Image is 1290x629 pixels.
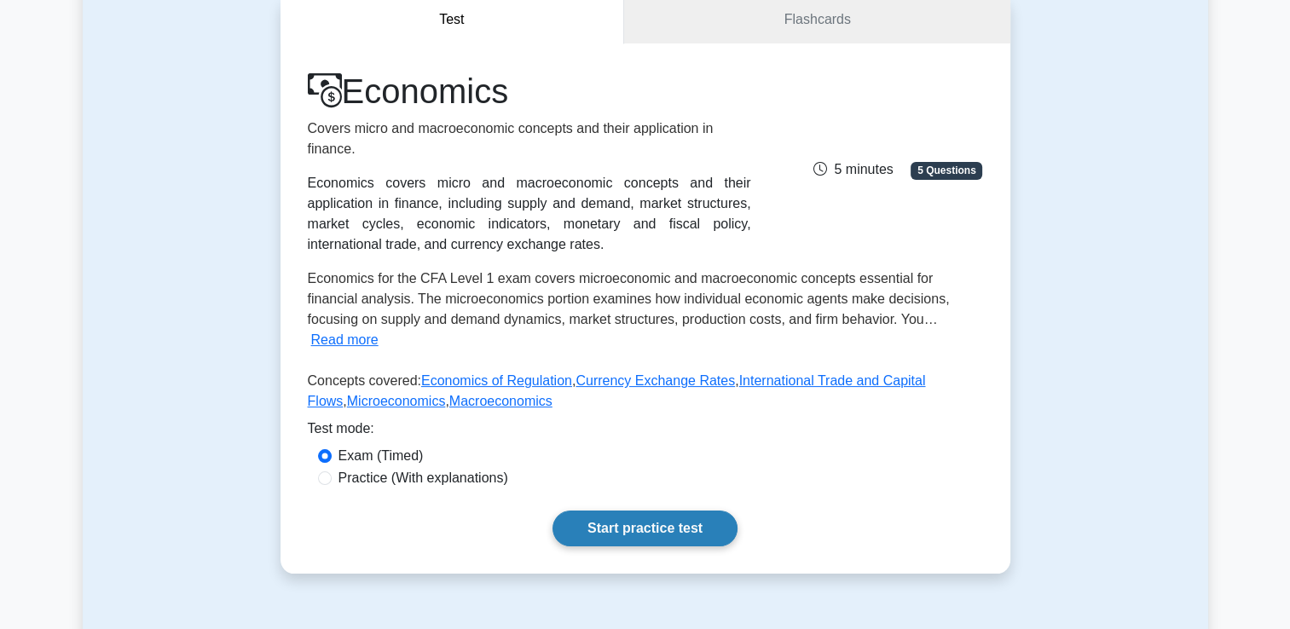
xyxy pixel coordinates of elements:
[347,394,446,408] a: Microeconomics
[308,173,751,255] div: Economics covers micro and macroeconomic concepts and their application in finance, including sup...
[552,511,738,546] a: Start practice test
[311,330,379,350] button: Read more
[449,394,552,408] a: Macroeconomics
[308,118,751,159] p: Covers micro and macroeconomic concepts and their application in finance.
[576,373,735,388] a: Currency Exchange Rates
[308,271,950,326] span: Economics for the CFA Level 1 exam covers microeconomic and macroeconomic concepts essential for ...
[338,446,424,466] label: Exam (Timed)
[813,162,893,176] span: 5 minutes
[308,71,751,112] h1: Economics
[338,468,508,488] label: Practice (With explanations)
[421,373,572,388] a: Economics of Regulation
[308,418,983,446] div: Test mode:
[911,162,982,179] span: 5 Questions
[308,371,983,418] p: Concepts covered: , , , ,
